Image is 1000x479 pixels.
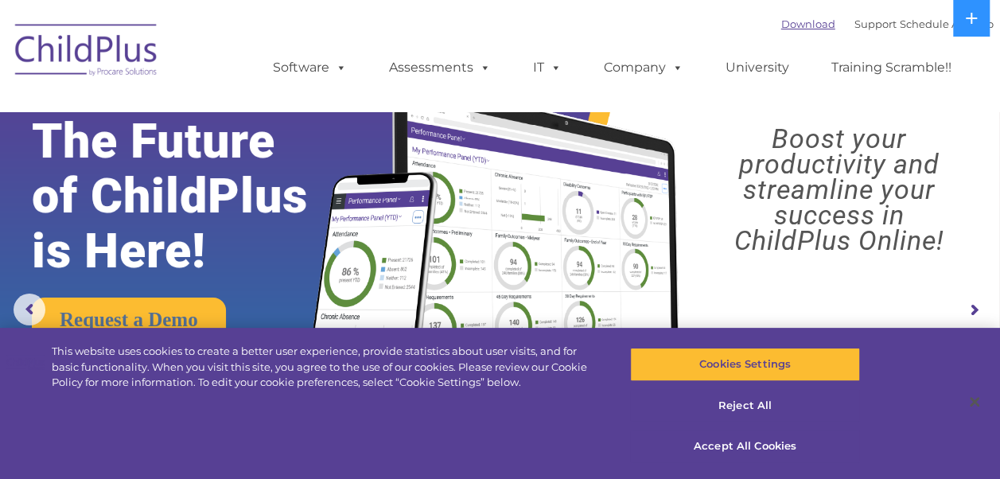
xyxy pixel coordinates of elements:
a: Company [588,52,699,84]
rs-layer: Boost your productivity and streamline your success in ChildPlus Online! [691,126,987,253]
div: This website uses cookies to create a better user experience, provide statistics about user visit... [52,344,600,391]
a: University [710,52,805,84]
button: Close [957,384,992,419]
a: Request a Demo [32,298,226,341]
a: Training Scramble!! [815,52,967,84]
button: Reject All [630,389,860,423]
a: Download [781,18,835,30]
a: Support [854,18,897,30]
span: Phone number [221,170,289,182]
span: Last name [221,105,270,117]
a: Assessments [373,52,507,84]
font: | [781,18,994,30]
button: Cookies Settings [630,348,860,381]
img: ChildPlus by Procare Solutions [7,13,166,92]
button: Accept All Cookies [630,430,860,463]
a: Software [257,52,363,84]
rs-layer: The Future of ChildPlus is Here! [32,114,351,278]
a: Schedule A Demo [900,18,994,30]
a: IT [517,52,578,84]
